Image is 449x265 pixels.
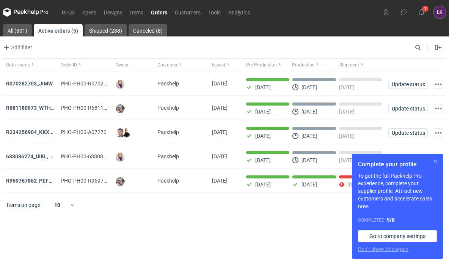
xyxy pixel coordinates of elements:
span: 23/09/2025 [212,153,228,159]
a: Canceled (8) [129,24,167,36]
a: Specs [78,8,100,17]
span: Packhelp [157,129,179,135]
span: Items on page [7,201,40,209]
p: [DATE] [339,133,355,139]
strong: 5 / 8 [387,217,395,223]
a: Tools [204,8,224,17]
button: Pre-Production [243,59,290,71]
span: 02/10/2025 [212,80,228,87]
button: Update status [388,80,428,89]
h1: Complete your profile [358,160,437,169]
button: Actions [434,153,443,162]
span: Order name [6,62,30,68]
p: [DATE] [301,133,317,139]
button: Issued [209,59,243,71]
a: 633086274_UIKL, MOEG [6,153,64,159]
button: Customer [154,59,209,71]
p: [DATE] [301,157,317,163]
button: ŁK [433,6,446,19]
span: 17/09/2025 [212,178,228,184]
img: Maciej Sikora [116,128,125,137]
span: Add filter [2,43,32,52]
input: Search [413,43,438,52]
button: Actions [434,128,443,137]
span: Update status [392,130,424,136]
button: Skip for now [431,157,440,166]
p: [DATE] [255,84,271,90]
p: [DATE] [339,157,355,163]
img: Tomasz Kubiak [122,128,131,137]
button: Update status [388,128,428,137]
p: [DATE] [301,109,317,115]
div: Completed: [358,216,437,224]
p: [DATE] [255,109,271,115]
span: Shipment [339,62,359,68]
span: Customer [157,62,177,68]
span: Order ID [61,62,77,68]
span: PHO-PH00-A07270 [61,129,107,135]
button: Production [290,59,338,71]
a: RFQs [58,8,78,17]
span: Pre-Production [246,62,277,68]
p: [DATE] [347,181,363,188]
span: Issued [212,62,225,68]
a: R969767862_PEFP_QTBD [6,178,68,184]
p: To get the full Packhelp Pro experience, complete your supplier profile. Attract new customers an... [358,172,437,210]
button: Don’t show this again [358,245,408,253]
span: PHO-PH00-R969767862_PEFP_QTBD [61,178,150,184]
img: Michał Palasek [116,104,125,113]
button: Update status [388,153,428,162]
button: Add filter [2,43,33,52]
a: Active orders (5) [34,24,83,36]
span: Packhelp [157,178,179,184]
span: Packhelp [157,153,179,159]
a: Go to company settings [358,230,437,242]
a: R070282703_JIMW [6,80,53,87]
a: All (301) [3,24,32,36]
a: R234256904_KKXJ, CKTY,PCHN, FHNV,TJBT,BVDV,VPVS,UUAJ,HTKI,TWOS,IFEI,BQIJ' [6,129,209,135]
a: Orders [147,8,171,17]
div: 10 [45,200,70,210]
p: [DATE] [255,133,271,139]
button: Order name [3,59,58,71]
p: [DATE] [255,181,271,188]
span: Packhelp [157,80,179,87]
button: Actions [434,80,443,89]
p: [DATE] [339,109,355,115]
span: PHO-PH00-633086274_UIKL,-MOEG [61,153,147,159]
button: Actions [434,104,443,113]
a: Customers [171,8,204,17]
span: Packhelp [157,105,179,111]
a: Shipped (288) [85,24,127,36]
span: Update status [392,106,424,111]
span: Production [292,62,315,68]
p: [DATE] [255,157,271,163]
svg: Packhelp Pro [3,8,49,17]
span: PHO-PH00-R681180973_WTHL_GFSV [61,105,151,111]
img: Klaudia Wiśniewska [116,80,125,89]
span: 23/09/2025 [212,129,228,135]
span: PHO-PH00-R070282703_JIMW [61,80,135,87]
p: [DATE] [301,181,317,188]
button: 7 [416,6,428,18]
img: Michał Palasek [116,177,125,186]
a: R681180973_WTHL_GFSV [6,105,70,111]
button: Update status [388,104,428,113]
button: Shipment [338,59,385,71]
span: Owner [116,62,129,68]
div: Łukasz Kowalski [433,6,446,19]
p: [DATE] [301,84,317,90]
span: 02/10/2025 [212,105,228,111]
p: [DATE] [339,84,355,90]
a: Items [126,8,147,17]
span: Update status [392,82,424,87]
a: Analytics [224,8,254,17]
a: Designs [100,8,126,17]
button: Order ID [58,59,112,71]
